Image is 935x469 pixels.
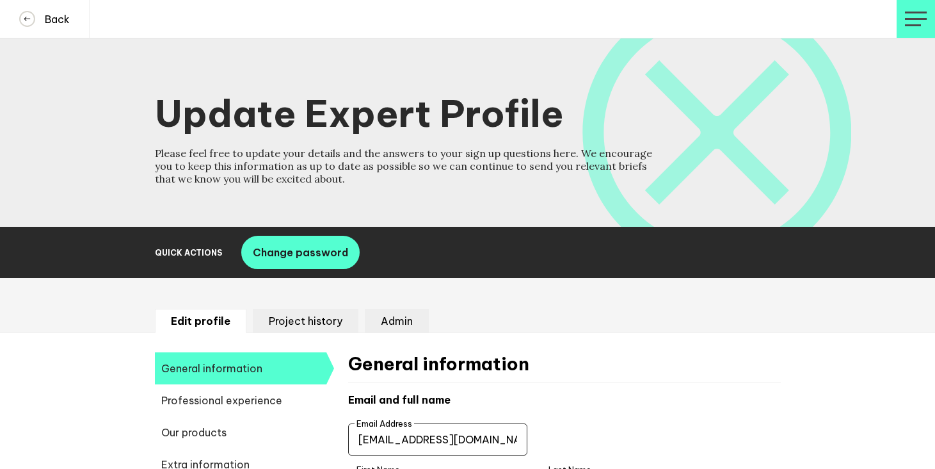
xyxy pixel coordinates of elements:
span: Change password [253,246,348,259]
h4: Email and full name [348,393,781,406]
button: Change password [241,236,360,269]
span: Professional experience [155,384,326,416]
h2: General information [348,352,781,383]
li: Admin [365,309,429,333]
span: Our products [155,416,326,448]
li: Edit profile [155,309,246,333]
label: Email Address [355,418,414,429]
h4: Please feel free to update your details and the answers to your sign up questions here. We encour... [155,147,654,185]
img: profile [905,12,927,26]
h4: Back [35,13,70,26]
h1: Update Expert Profile [155,90,781,136]
span: General information [155,352,326,384]
li: Project history [253,309,358,333]
h2: Quick Actions [155,248,222,258]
